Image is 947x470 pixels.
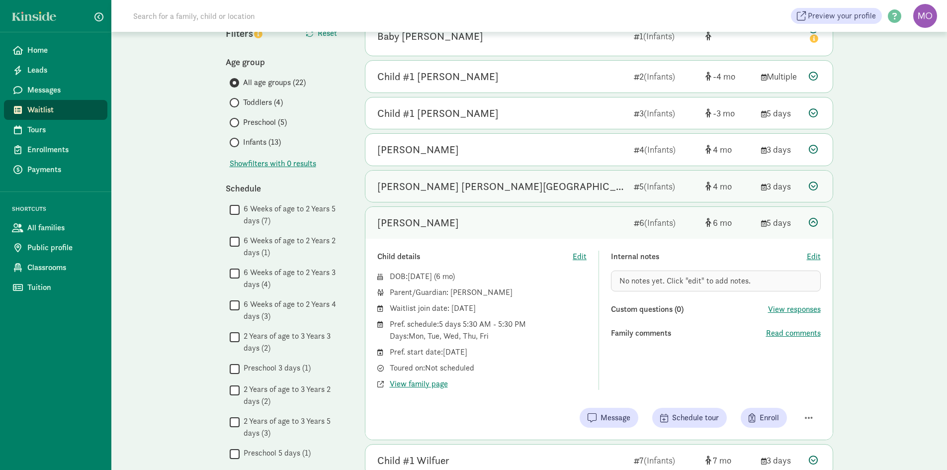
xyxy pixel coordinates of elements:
button: Read comments [766,327,821,339]
span: (Infants) [644,217,676,228]
button: Message [580,408,638,428]
span: (Infants) [644,181,675,192]
button: Edit [807,251,821,263]
span: Leads [27,64,99,76]
div: Internal notes [611,251,807,263]
div: Child details [377,251,573,263]
div: [object Object] [705,106,753,120]
a: Preview your profile [791,8,882,24]
span: Enroll [760,412,779,424]
div: [object Object] [705,216,753,229]
span: Payments [27,164,99,176]
div: Audrey Steger [377,215,459,231]
div: Family comments [611,327,766,339]
span: Waitlist [27,104,99,116]
div: Child #1 Wilfuer [377,453,449,469]
a: Messages [4,80,107,100]
div: Baby Kilsdonk [377,28,483,44]
div: Custom questions (0) [611,303,768,315]
span: -4 [713,71,735,82]
div: Parent/Guardian: [PERSON_NAME] [390,286,587,298]
span: Messages [27,84,99,96]
div: 2 [634,70,697,83]
a: Waitlist [4,100,107,120]
div: 1 [634,29,697,43]
span: Tuition [27,282,99,293]
span: All families [27,222,99,234]
span: Preview your profile [808,10,876,22]
span: Preschool (5) [243,116,287,128]
div: DOB: ( ) [390,271,587,282]
span: 6 [713,217,732,228]
span: Public profile [27,242,99,254]
div: Vallie Lohrengel [377,142,459,158]
div: 4 [634,143,697,156]
div: 7 [634,454,697,467]
button: Enroll [741,408,787,428]
div: 3 days [761,454,801,467]
span: [DATE] [408,271,432,282]
a: Home [4,40,107,60]
span: Message [601,412,630,424]
span: -3 [713,107,735,119]
label: 6 Weeks of age to 2 Years 4 days (3) [240,298,345,322]
span: All age groups (22) [243,77,306,89]
a: Public profile [4,238,107,258]
label: 6 Weeks of age to 2 Years 3 days (4) [240,267,345,290]
button: Showfilters with 0 results [230,158,316,170]
span: (Infants) [644,144,676,155]
a: Enrollments [4,140,107,160]
label: 2 Years of age to 3 Years 3 days (2) [240,330,345,354]
div: 3 days [761,180,801,193]
span: (Infants) [643,30,675,42]
input: Search for a family, child or location [127,6,406,26]
span: Toddlers (4) [243,96,283,108]
a: Payments [4,160,107,180]
label: 6 Weeks of age to 2 Years 2 days (1) [240,235,345,259]
div: [object Object] [705,180,753,193]
div: Pref. schedule: 5 days 5:30 AM - 5:30 PM Days: Mon, Tue, Wed, Thu, Fri [390,318,587,342]
a: Classrooms [4,258,107,278]
span: 6 [436,271,452,282]
span: 7 [713,455,731,466]
span: Enrollments [27,144,99,156]
div: Chat Widget [897,422,947,470]
a: Leads [4,60,107,80]
span: 4 [713,144,732,155]
button: View family page [390,378,448,390]
span: Show filters with 0 results [230,158,316,170]
div: 3 [634,106,697,120]
span: Classrooms [27,262,99,274]
span: Reset [318,27,337,39]
div: Pref. start date: [DATE] [390,346,587,358]
span: 4 [713,181,732,192]
div: Filters [226,26,285,41]
div: [object Object] [705,143,753,156]
button: Schedule tour [652,408,727,428]
span: No notes yet. Click "edit" to add notes. [619,276,751,286]
span: Schedule tour [672,412,719,424]
div: 3 days [761,143,801,156]
span: Home [27,44,99,56]
div: Sullivan Avila-Beyersdorf [377,179,626,194]
a: Tuition [4,278,107,297]
span: (Infants) [644,455,675,466]
span: Tours [27,124,99,136]
div: Schedule [226,182,345,195]
a: Tours [4,120,107,140]
div: Age group [226,55,345,69]
div: 5 days [761,216,801,229]
button: Edit [573,251,587,263]
span: View responses [768,303,821,315]
div: [object Object] [705,454,753,467]
div: Toured on: Not scheduled [390,362,587,374]
span: Infants (13) [243,136,281,148]
div: Multiple [761,70,801,83]
div: 5 days [761,106,801,120]
div: Child #1 Mares [377,69,499,85]
div: [object Object] [705,70,753,83]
